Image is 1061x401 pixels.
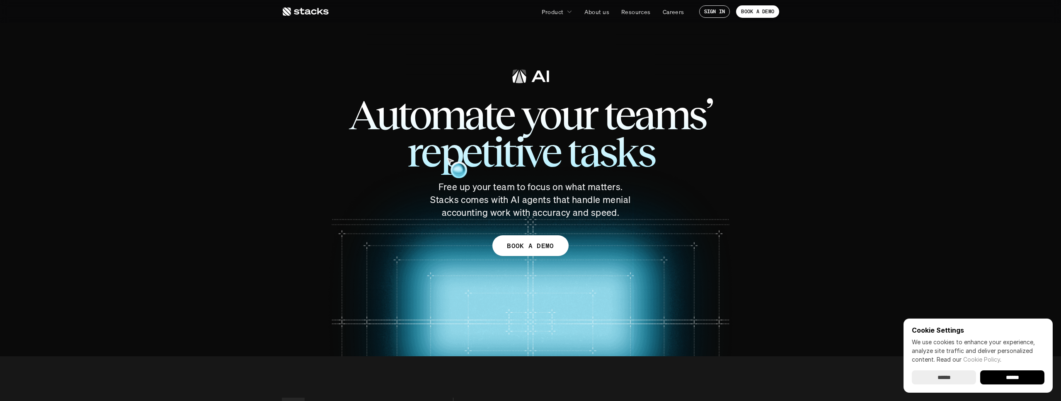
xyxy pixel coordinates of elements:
[621,7,651,16] p: Resources
[98,158,134,164] a: Privacy Policy
[584,7,609,16] p: About us
[912,338,1044,364] p: We use cookies to enhance your experience, analyze site traffic and deliver personalized content.
[315,88,746,179] span: Automate your teams’ repetitive tasks
[741,9,774,14] p: BOOK A DEMO
[912,327,1044,333] p: Cookie Settings
[579,4,614,19] a: About us
[699,5,730,18] a: SIGN IN
[507,240,554,252] p: BOOK A DEMO
[963,356,1000,363] a: Cookie Policy
[658,4,689,19] a: Careers
[736,5,779,18] a: BOOK A DEMO
[937,356,1001,363] span: Read our .
[542,7,564,16] p: Product
[663,7,684,16] p: Careers
[704,9,725,14] p: SIGN IN
[616,4,656,19] a: Resources
[492,235,569,256] a: BOOK A DEMO
[427,181,634,219] p: Free up your team to focus on what matters. Stacks comes with AI agents that handle menial accoun...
